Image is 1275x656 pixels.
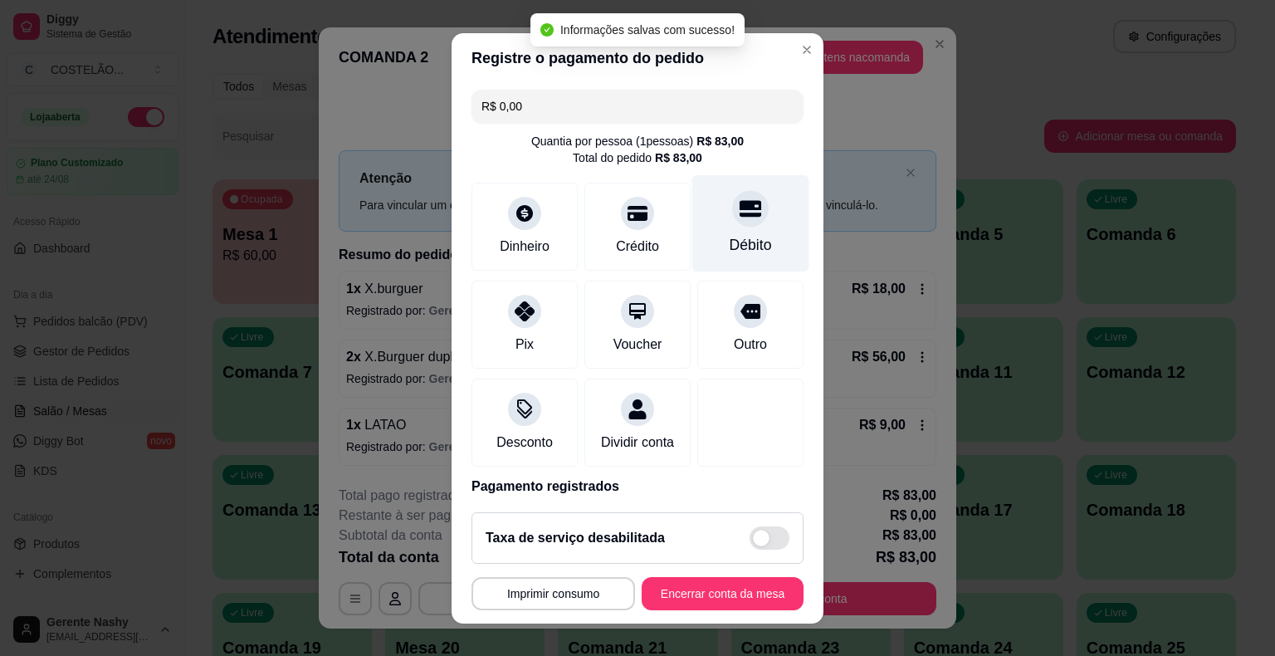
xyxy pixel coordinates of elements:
button: Imprimir consumo [471,577,635,610]
div: Outro [734,335,767,355]
div: Débito [730,234,772,256]
div: R$ 83,00 [655,149,702,166]
div: Desconto [496,433,553,453]
header: Registre o pagamento do pedido [452,33,823,83]
button: Close [794,37,820,63]
div: Quantia por pessoa ( 1 pessoas) [531,133,744,149]
div: Pix [515,335,534,355]
div: Voucher [613,335,662,355]
div: R$ 83,00 [696,133,744,149]
div: Dinheiro [500,237,550,257]
input: Ex.: hambúrguer de cordeiro [481,90,794,123]
span: check-circle [540,23,554,37]
h2: Taxa de serviço desabilitada [486,528,665,548]
div: Crédito [616,237,659,257]
div: Dividir conta [601,433,674,453]
button: Encerrar conta da mesa [642,577,804,610]
p: Pagamento registrados [471,477,804,497]
div: Total do pedido [573,149,702,166]
span: Informações salvas com sucesso! [560,23,735,37]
